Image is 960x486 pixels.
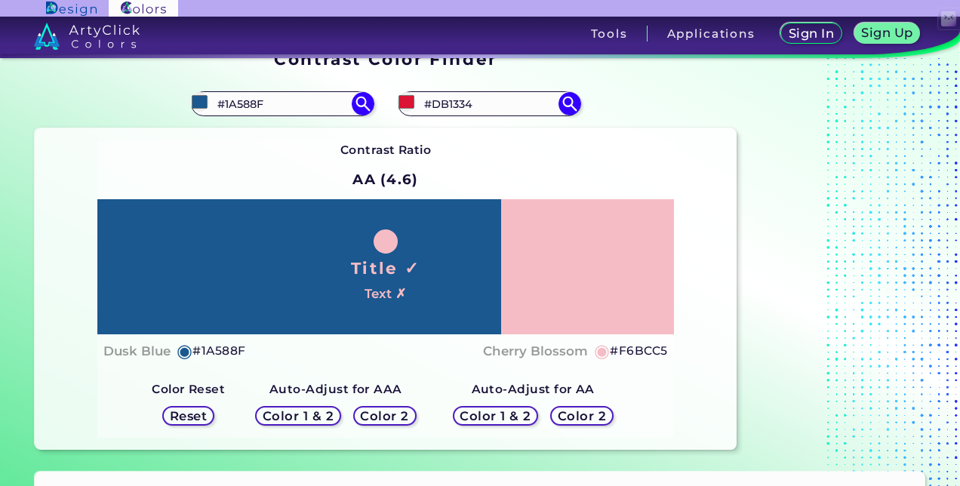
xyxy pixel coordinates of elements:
[610,341,667,361] h5: #F6BCC5
[171,410,205,421] h5: Reset
[864,27,911,38] h5: Sign Up
[483,340,588,362] h4: Cherry Blossom
[857,24,917,43] a: Sign Up
[472,382,595,396] strong: Auto-Adjust for AA
[351,257,420,279] h1: Title ✓
[363,410,407,421] h5: Color 2
[463,410,528,421] h5: Color 1 & 2
[192,341,245,361] h5: #1A588F
[791,28,832,39] h5: Sign In
[558,92,581,115] img: icon search
[591,28,628,39] h3: Tools
[594,342,611,360] h5: ◉
[212,94,352,114] input: type color 1..
[352,92,374,115] img: icon search
[419,94,559,114] input: type color 2..
[743,45,931,457] iframe: Advertisement
[152,382,225,396] strong: Color Reset
[266,410,331,421] h5: Color 1 & 2
[365,283,406,305] h4: Text ✗
[560,410,604,421] h5: Color 2
[103,340,171,362] h4: Dusk Blue
[46,2,97,16] img: ArtyClick Design logo
[783,24,839,43] a: Sign In
[667,28,755,39] h3: Applications
[346,163,426,196] h2: AA (4.6)
[34,23,140,50] img: logo_artyclick_colors_white.svg
[274,48,497,70] h1: Contrast Color Finder
[177,342,193,360] h5: ◉
[269,382,402,396] strong: Auto-Adjust for AAA
[340,143,432,157] strong: Contrast Ratio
